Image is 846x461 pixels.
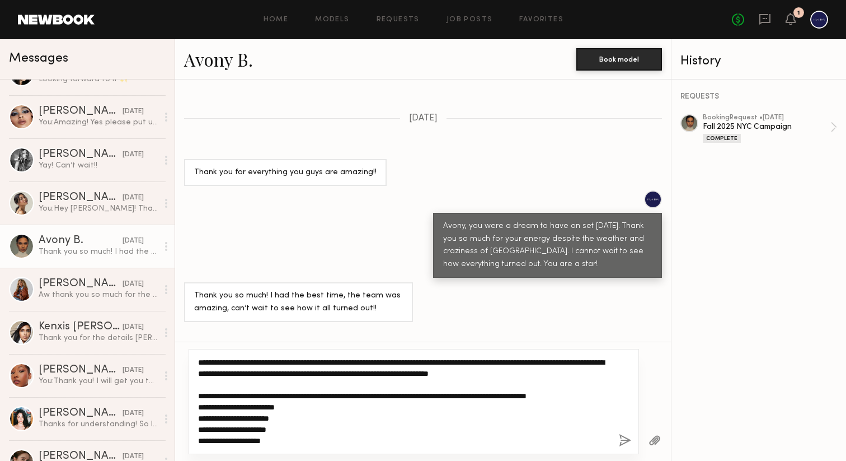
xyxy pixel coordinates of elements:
div: Avony, you were a dream to have on set [DATE]. Thank you so much for your energy despite the weat... [443,220,652,272]
div: Yay! Can’t wait!! [39,160,158,171]
div: Fall 2025 NYC Campaign [703,122,830,132]
a: Home [264,16,289,24]
div: Thank you so much! I had the best time, the team was amazing, can’t wait to see how it all turned... [39,246,158,257]
div: Thank you for the details [PERSON_NAME]! I would to work with your team on this campaign. Would y... [39,333,158,343]
div: [DATE] [123,279,144,290]
div: Looking forward to it ✨ [39,74,158,85]
div: [DATE] [123,236,144,246]
a: Job Posts [446,16,493,24]
div: [PERSON_NAME] [39,106,123,117]
div: Complete [703,134,741,143]
a: bookingRequest •[DATE]Fall 2025 NYC CampaignComplete [703,114,837,143]
div: [DATE] [123,408,144,419]
div: Aw thank you so much for the kind message. It was so nice to work with you [DEMOGRAPHIC_DATA] aga... [39,290,158,300]
div: [PERSON_NAME] [39,149,123,160]
div: REQUESTS [680,93,837,101]
button: Book model [576,48,662,71]
span: Messages [9,52,68,65]
div: Thank you so much! I had the best time, the team was amazing, can’t wait to see how it all turned... [194,290,403,315]
div: [DATE] [123,150,144,160]
div: [PERSON_NAME] [39,365,123,376]
div: [DATE] [123,365,144,376]
a: Avony B. [184,47,253,71]
div: Thanks for understanding! So looking forward to seeing you [DATE]! [39,419,158,430]
a: Requests [377,16,420,24]
div: [DATE] [123,322,144,333]
div: [PERSON_NAME] [39,278,123,290]
div: [PERSON_NAME] [39,192,123,203]
a: Models [315,16,349,24]
div: You: Amazing! Yes please put us down for that date. I will send the booking request this afternoo... [39,117,158,128]
div: [DATE] [123,193,144,203]
span: [DATE] [409,114,438,123]
div: Kenxis [PERSON_NAME] [39,322,123,333]
div: Thank you for everything you guys are amazing!! [194,166,377,179]
div: [PERSON_NAME] [39,408,123,419]
div: booking Request • [DATE] [703,114,830,122]
div: Avony B. [39,235,123,246]
div: You: Hey [PERSON_NAME]! Thank you so much for your time and energy on the photoshoot. The whole t... [39,203,158,214]
a: Book model [576,54,662,63]
div: History [680,55,837,68]
a: Favorites [519,16,563,24]
div: [DATE] [123,106,144,117]
div: You: Thank you! I will get you that folder of photos sent soon! :) [39,376,158,387]
div: 1 [797,10,800,16]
